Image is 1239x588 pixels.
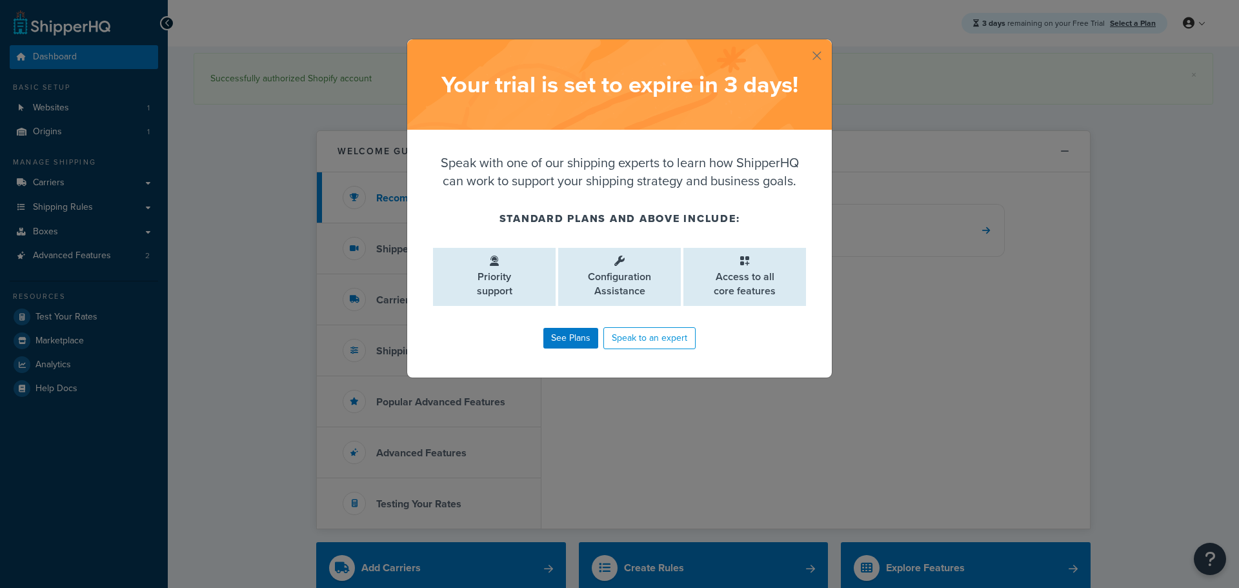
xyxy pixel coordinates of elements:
p: Speak with one of our shipping experts to learn how ShipperHQ can work to support your shipping s... [433,154,806,190]
h2: Your trial is set to expire in 3 days ! [420,72,819,97]
li: Configuration Assistance [558,248,681,306]
h4: Standard plans and above include: [433,211,806,227]
a: See Plans [543,328,598,349]
a: Speak to an expert [603,327,696,349]
li: Priority support [433,248,556,306]
li: Access to all core features [683,248,806,306]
